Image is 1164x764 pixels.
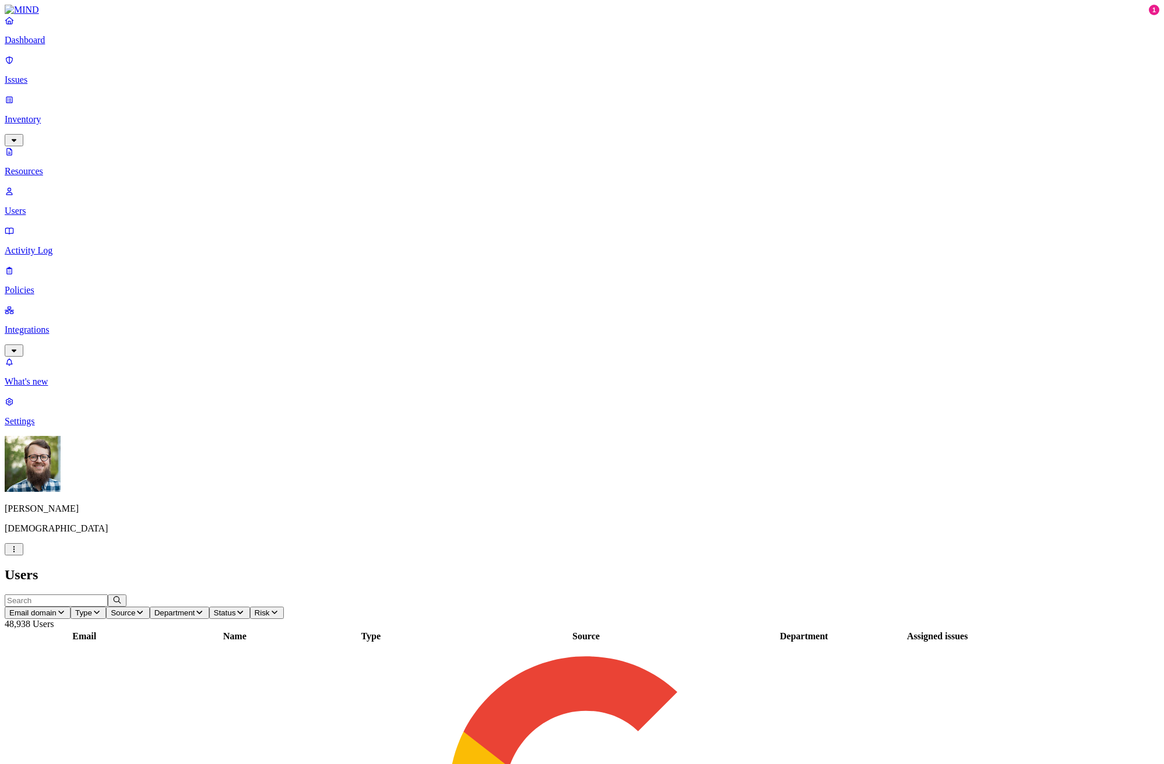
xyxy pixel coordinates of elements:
[5,265,1159,295] a: Policies
[5,226,1159,256] a: Activity Log
[255,608,270,617] span: Risk
[5,114,1159,125] p: Inventory
[5,305,1159,355] a: Integrations
[214,608,236,617] span: Status
[437,631,735,642] div: Source
[873,631,1002,642] div: Assigned issues
[5,35,1159,45] p: Dashboard
[165,631,305,642] div: Name
[5,15,1159,45] a: Dashboard
[5,146,1159,177] a: Resources
[1149,5,1159,15] div: 1
[5,325,1159,335] p: Integrations
[5,75,1159,85] p: Issues
[5,5,39,15] img: MIND
[5,285,1159,295] p: Policies
[5,357,1159,387] a: What's new
[111,608,135,617] span: Source
[5,416,1159,427] p: Settings
[5,186,1159,216] a: Users
[5,594,108,607] input: Search
[5,523,1159,534] p: [DEMOGRAPHIC_DATA]
[5,436,61,492] img: Rick Heil
[5,206,1159,216] p: Users
[5,245,1159,256] p: Activity Log
[5,567,1159,583] h2: Users
[5,166,1159,177] p: Resources
[9,608,57,617] span: Email domain
[5,376,1159,387] p: What's new
[5,504,1159,514] p: [PERSON_NAME]
[5,94,1159,145] a: Inventory
[5,396,1159,427] a: Settings
[307,631,434,642] div: Type
[154,608,195,617] span: Department
[5,619,54,629] span: 48,938 Users
[5,55,1159,85] a: Issues
[5,5,1159,15] a: MIND
[75,608,92,617] span: Type
[737,631,870,642] div: Department
[6,631,163,642] div: Email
